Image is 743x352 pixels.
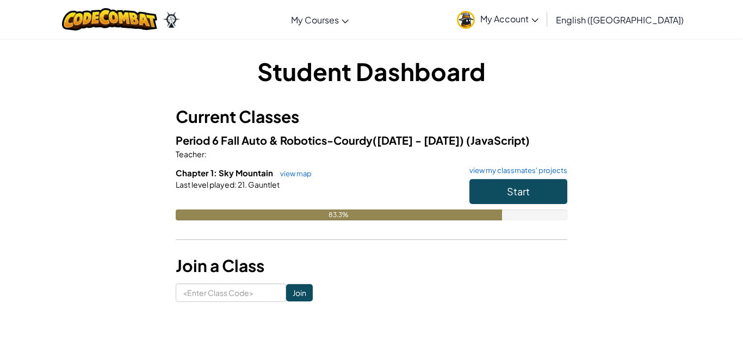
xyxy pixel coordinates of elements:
a: view my classmates' projects [464,167,567,174]
h3: Join a Class [176,254,567,278]
span: : [234,180,237,189]
h3: Current Classes [176,104,567,129]
a: My Account [451,2,544,36]
span: Gauntlet [247,180,280,189]
span: Period 6 Fall Auto & Robotics-Courdy([DATE] - [DATE]) [176,133,466,147]
span: My Courses [291,14,339,26]
span: : [205,149,207,159]
span: My Account [480,13,538,24]
img: CodeCombat logo [62,8,157,30]
span: 21. [237,180,247,189]
a: view map [275,169,312,178]
span: Teacher [176,149,205,159]
a: English ([GEOGRAPHIC_DATA]) [550,5,689,34]
input: <Enter Class Code> [176,283,286,302]
img: avatar [457,11,475,29]
span: (JavaScript) [466,133,530,147]
img: Ozaria [163,11,180,28]
button: Start [469,179,567,204]
h1: Student Dashboard [176,54,567,88]
span: Start [507,185,530,197]
span: English ([GEOGRAPHIC_DATA]) [556,14,684,26]
div: 83.3% [176,209,502,220]
a: My Courses [286,5,354,34]
span: Chapter 1: Sky Mountain [176,168,275,178]
input: Join [286,284,313,301]
span: Last level played [176,180,234,189]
